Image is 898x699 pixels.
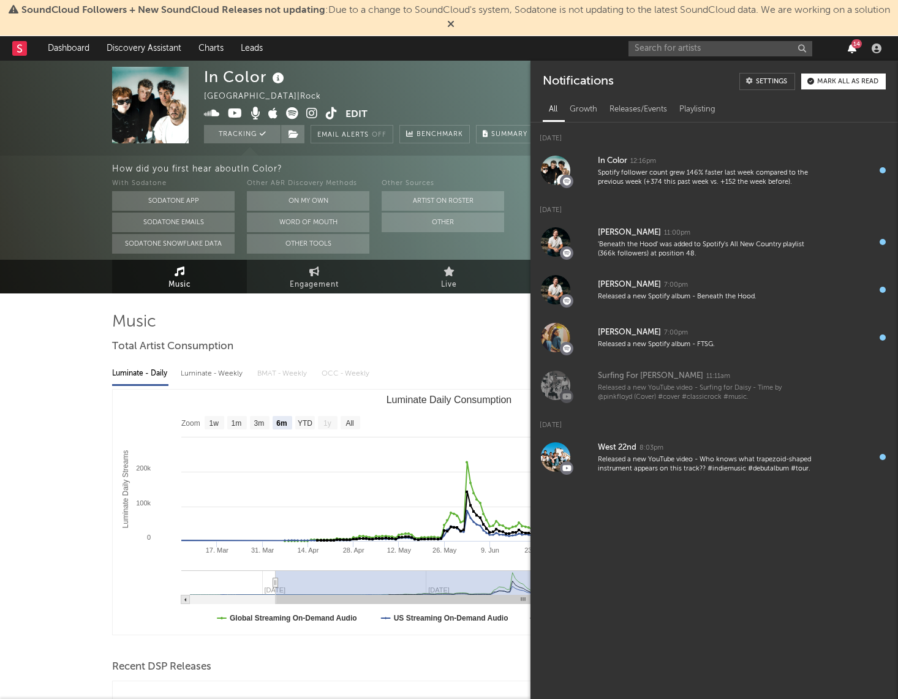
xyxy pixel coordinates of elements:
button: Sodatone App [112,191,235,211]
text: US Streaming On-Demand Audio [394,614,508,622]
div: How did you first hear about In Color ? [112,162,898,176]
div: Settings [756,78,787,85]
text: YTD [298,419,312,428]
text: 26. May [432,546,457,554]
a: Dashboard [39,36,98,61]
a: Charts [190,36,232,61]
a: In Color12:16pmSpotify follower count grew 146% faster last week compared to the previous week (+... [530,146,898,194]
div: Luminate - Daily [112,363,168,384]
svg: Luminate Daily Consumption [113,390,785,635]
button: Summary [476,125,534,143]
button: Sodatone Snowflake Data [112,234,235,254]
text: 200k [136,464,151,472]
a: Music [112,260,247,293]
div: West 22nd [598,440,636,455]
div: [GEOGRAPHIC_DATA] | Rock [204,89,335,104]
div: 7:00pm [664,281,688,290]
div: [PERSON_NAME] [598,278,661,292]
div: All [543,99,564,120]
span: Live [441,278,457,292]
em: Off [372,132,387,138]
a: [PERSON_NAME]11:00pm'Beneath the Hood' was added to Spotify's All New Country playlist (366k foll... [530,218,898,266]
div: Notifications [543,73,613,90]
div: 7:00pm [664,328,688,338]
text: Luminate Daily Streams [121,450,130,528]
div: 8:03pm [640,444,663,453]
text: 9. Jun [481,546,499,554]
button: Other Tools [247,234,369,254]
div: Growth [564,99,603,120]
a: Live [382,260,516,293]
div: 14 [851,39,862,48]
div: 12:16pm [630,157,656,166]
text: 1y [323,419,331,428]
button: 14 [848,43,856,53]
span: Total Artist Consumption [112,339,233,354]
text: 6m [276,419,287,428]
span: : Due to a change to SoundCloud's system, Sodatone is not updating to the latest SoundCloud data.... [21,6,890,15]
text: 1m [232,419,242,428]
a: Settings [739,73,795,90]
div: [DATE] [530,194,898,218]
div: Released a new YouTube video - Who knows what trapezoid-shaped instrument appears on this track??... [598,455,813,474]
div: Playlisting [673,99,722,120]
button: Mark all as read [801,74,886,89]
button: On My Own [247,191,369,211]
button: Other [382,213,504,232]
span: Recent DSP Releases [112,660,211,674]
div: 'Beneath the Hood' was added to Spotify's All New Country playlist (366k followers) at position 48. [598,240,813,259]
button: Word Of Mouth [247,213,369,232]
text: 100k [136,499,151,507]
div: Releases/Events [603,99,673,120]
text: 23. Jun [524,546,546,554]
a: [PERSON_NAME]7:00pmReleased a new Spotify album - FTSG. [530,314,898,361]
text: 0 [147,534,151,541]
text: Luminate Daily Consumption [387,395,512,405]
a: Discovery Assistant [98,36,190,61]
div: With Sodatone [112,176,235,191]
div: Mark all as read [817,78,878,85]
a: Audience [516,260,651,293]
text: 12. May [387,546,412,554]
span: SoundCloud Followers + New SoundCloud Releases not updating [21,6,325,15]
span: Engagement [290,278,339,292]
a: Benchmark [399,125,470,143]
div: Luminate - Weekly [181,363,245,384]
button: Artist on Roster [382,191,504,211]
div: Other Sources [382,176,504,191]
div: Released a new Spotify album - FTSG. [598,340,813,349]
button: Sodatone Emails [112,213,235,232]
text: 17. Mar [206,546,229,554]
div: [PERSON_NAME] [598,225,661,240]
div: [DATE] [530,409,898,433]
button: Tracking [204,125,281,143]
span: Benchmark [417,127,463,142]
a: [PERSON_NAME]7:00pmReleased a new Spotify album - Beneath the Hood. [530,266,898,314]
a: Surfing For [PERSON_NAME]11:11amReleased a new YouTube video - Surfing for Daisy - Time by @pinkf... [530,361,898,409]
button: Edit [345,107,368,123]
div: Released a new Spotify album - Beneath the Hood. [598,292,813,301]
div: Released a new YouTube video - Surfing for Daisy - Time by @pinkfloyd (Cover) #cover #classicrock... [598,384,813,402]
text: Global Streaming On-Demand Audio [230,614,357,622]
span: Music [168,278,191,292]
span: Summary [491,131,527,138]
input: Search for artists [628,41,812,56]
a: West 22nd8:03pmReleased a new YouTube video - Who knows what trapezoid-shaped instrument appears ... [530,433,898,481]
div: Surfing For [PERSON_NAME] [598,369,703,384]
div: Spotify follower count grew 146% faster last week compared to the previous week (+374 this past w... [598,168,813,187]
text: All [345,419,353,428]
a: Engagement [247,260,382,293]
button: Email AlertsOff [311,125,393,143]
text: 31. Mar [251,546,274,554]
div: In Color [204,67,287,87]
text: Zoom [181,419,200,428]
text: 1w [209,419,219,428]
div: In Color [598,154,627,168]
text: 14. Apr [297,546,319,554]
div: 11:00pm [664,229,690,238]
div: [DATE] [530,123,898,146]
span: Dismiss [447,20,455,30]
div: [PERSON_NAME] [598,325,661,340]
div: 11:11am [706,372,730,381]
text: 28. Apr [343,546,364,554]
